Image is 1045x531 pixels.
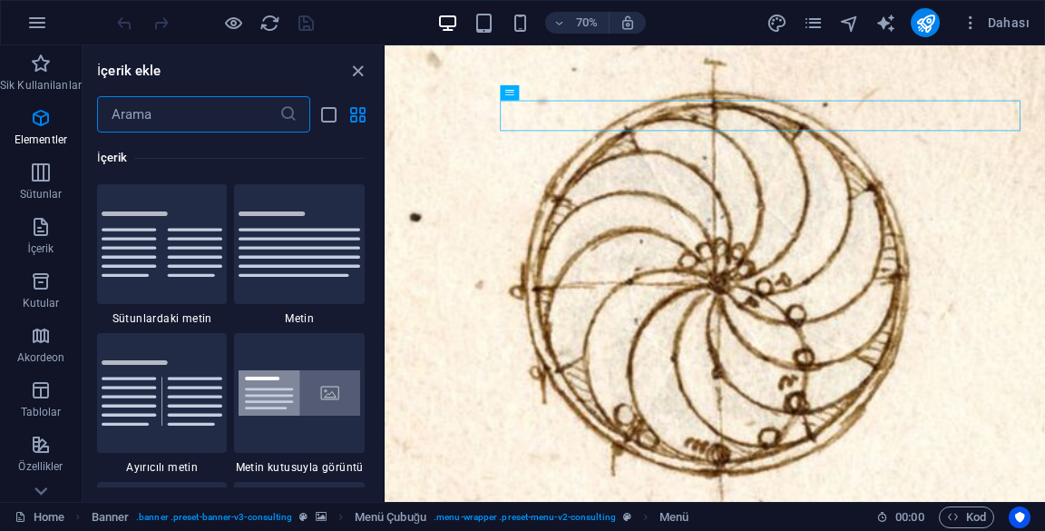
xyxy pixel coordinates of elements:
button: reload [259,12,280,34]
h6: Oturum süresi [876,506,924,528]
h6: 70% [572,12,601,34]
input: Arama [97,96,279,133]
i: Sayfalar (Ctrl+Alt+S) [803,13,824,34]
div: Ayırıcılı metin [97,333,228,475]
span: . banner .preset-banner-v3-consulting [136,506,292,528]
div: Sütunlardaki metin [97,184,228,326]
p: Kutular [23,296,60,310]
p: Sütunlar [20,187,63,202]
button: close panel [347,60,368,82]
h6: İçerik [97,147,365,169]
button: design [766,12,787,34]
button: text_generator [874,12,896,34]
span: Seçmek için tıkla. Düzenlemek için çift tıkla [659,506,689,528]
i: Yeniden boyutlandırmada yakınlaştırma düzeyini seçilen cihaza uyacak şekilde otomatik olarak ayarla. [620,15,636,31]
h6: İçerik ekle [97,60,161,82]
span: Metin [234,311,365,326]
button: publish [911,8,940,37]
i: Bu element, özelleştirilebilir bir ön ayar [623,512,631,522]
p: Tablolar [21,405,62,419]
p: Özellikler [18,459,63,474]
i: Tasarım (Ctrl+Alt+Y) [767,13,787,34]
i: AI Writer [875,13,896,34]
button: pages [802,12,824,34]
img: text.svg [239,211,360,276]
span: Seçmek için tıkla. Düzenlemek için çift tıkla [92,506,130,528]
span: Metin kutusuyla görüntü [234,460,365,475]
button: list-view [317,103,339,125]
img: image-with-text-box.svg [239,370,360,417]
p: İçerik [27,241,54,256]
i: Bu element, özelleştirilebilir bir ön ayar [299,512,308,522]
button: navigator [838,12,860,34]
i: Yayınla [915,13,936,34]
button: Ön izleme modundan çıkıp düzenlemeye devam etmek için buraya tıklayın [222,12,244,34]
button: grid-view [347,103,368,125]
button: Dahası [954,8,1037,37]
button: 70% [545,12,610,34]
span: Sütunlardaki metin [97,311,228,326]
i: Sayfayı yeniden yükleyin [259,13,280,34]
span: 00 00 [895,506,923,528]
span: Seçmek için tıkla. Düzenlemek için çift tıkla [355,506,426,528]
nav: breadcrumb [92,506,689,528]
button: Usercentrics [1009,506,1030,528]
button: Kod [939,506,994,528]
span: : [908,510,911,524]
p: Elementler [15,133,67,147]
div: Metin [234,184,365,326]
img: text-in-columns.svg [102,211,223,276]
span: Dahası [962,14,1030,32]
span: . menu-wrapper .preset-menu-v2-consulting [434,506,616,528]
div: Metin kutusuyla görüntü [234,333,365,475]
span: Ayırıcılı metin [97,460,228,475]
span: Kod [947,506,986,528]
a: Seçimi iptal etmek için tıkla. Sayfaları açmak için çift tıkla [15,506,64,528]
i: Navigatör [839,13,860,34]
img: text-with-separator.svg [102,360,223,425]
i: Bu element, arka plan içeriyor [316,512,327,522]
p: Akordeon [17,350,65,365]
